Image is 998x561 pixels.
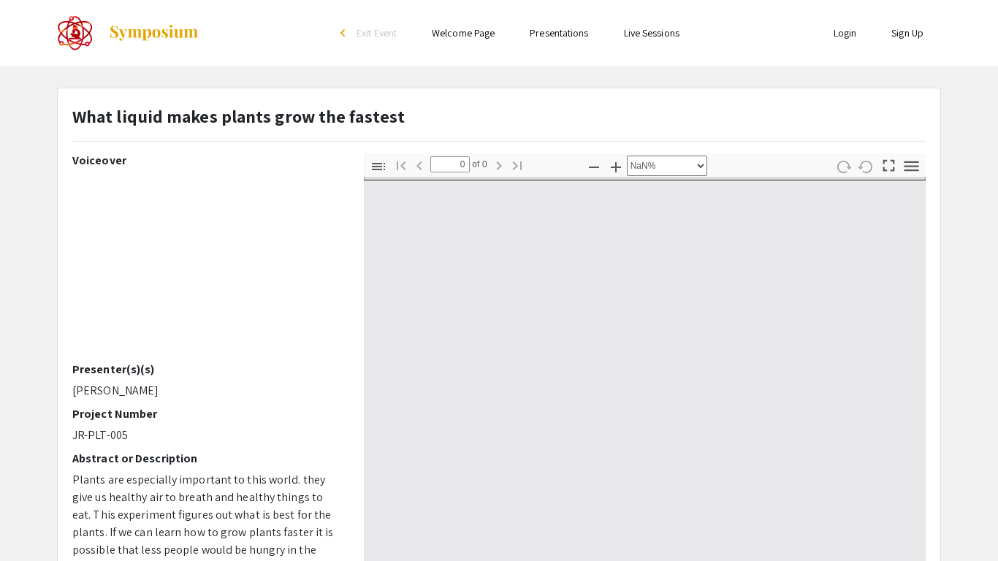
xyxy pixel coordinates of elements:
[108,24,199,42] img: Symposium by ForagerOne
[72,153,342,167] h2: Voiceover
[432,26,495,39] a: Welcome Page
[936,495,987,550] iframe: Chat
[357,26,397,39] span: Exit Event
[407,154,432,175] button: Previous Page
[430,156,470,172] input: Page
[72,451,342,465] h2: Abstract or Description
[627,156,707,176] select: Zoom
[72,382,342,400] p: [PERSON_NAME]
[470,156,487,172] span: of 0
[340,28,349,37] div: arrow_back_ios
[72,362,342,376] h2: Presenter(s)(s)
[530,26,588,39] a: Presentations
[72,104,405,128] strong: What liquid makes plants grow the fastest
[57,15,94,51] img: The 2022 CoorsTek Denver Metro Regional Science and Engineering Fair
[366,156,391,177] button: Toggle Sidebar
[72,427,342,444] p: JR-PLT-005
[603,156,628,177] button: Zoom In
[582,156,606,177] button: Zoom Out
[854,156,879,177] button: Rotate Counterclockwise
[72,173,342,362] iframe: A_Pellet_What_liquid_Grows_Plant
[57,15,199,51] a: The 2022 CoorsTek Denver Metro Regional Science and Engineering Fair
[831,156,856,177] button: Rotate Clockwise
[877,153,902,175] button: Switch to Presentation Mode
[624,26,679,39] a: Live Sessions
[891,26,923,39] a: Sign Up
[505,154,530,175] button: Go to Last Page
[899,156,924,177] button: Tools
[389,154,414,175] button: Go to First Page
[72,407,342,421] h2: Project Number
[487,154,511,175] button: Next Page
[834,26,857,39] a: Login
